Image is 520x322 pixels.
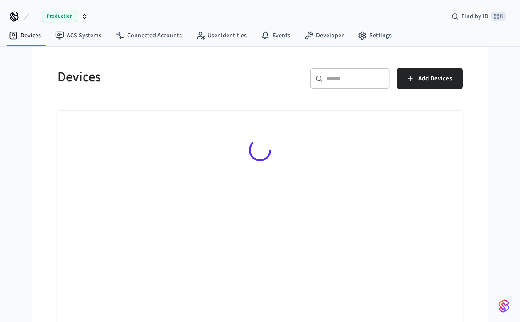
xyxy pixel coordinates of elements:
a: Devices [2,28,48,44]
a: User Identities [189,28,254,44]
span: Add Devices [418,73,452,84]
button: Add Devices [397,68,463,89]
div: Find by ID⌘ K [444,8,513,24]
a: Developer [297,28,351,44]
span: Production [42,11,77,22]
a: Connected Accounts [108,28,189,44]
img: SeamLogoGradient.69752ec5.svg [499,299,509,313]
span: ⌘ K [491,12,506,21]
h5: Devices [57,68,255,86]
a: Settings [351,28,399,44]
a: ACS Systems [48,28,108,44]
span: Find by ID [461,12,488,21]
a: Events [254,28,297,44]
